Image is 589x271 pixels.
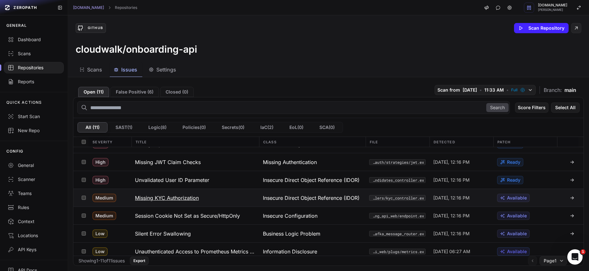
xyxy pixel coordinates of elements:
[311,122,343,132] button: SCA(0)
[433,248,470,255] span: [DATE] 06:27 AM
[87,66,102,73] span: Scans
[78,87,109,97] button: Open (11)
[580,249,585,254] span: 1
[511,87,518,93] span: Full
[507,195,527,201] span: Available
[93,230,108,238] span: Low
[263,212,317,220] span: Insecure Configuration
[567,249,583,265] iframe: Intercom live chat
[131,225,259,242] button: Silent Error Swallowing
[135,194,199,202] h3: Missing KYC Authorization
[156,66,176,73] span: Settings
[507,248,527,255] span: Available
[507,159,520,165] span: Ready
[160,87,194,97] button: Closed (0)
[135,248,255,255] h3: Unauthenticated Access to Prometheus Metrics Endpoint Exposes Operational Data
[435,85,536,95] button: Scan from [DATE] • 11:33 AM • Full
[259,137,366,147] div: Class
[433,230,470,237] span: [DATE], 12:16 PM
[429,137,493,147] div: Detected
[463,87,477,93] span: [DATE]
[135,230,191,237] h3: Silent Error Swallowing
[8,246,60,253] div: API Keys
[73,207,584,224] div: Medium Session Cookie Not Set as Secure/HttpOnly Insecure Configuration lib/onboarding_api_web/en...
[131,207,259,224] button: Session Cookie Not Set as Secure/HttpOnly
[115,5,137,10] a: Repositories
[369,249,425,254] code: lib/onboarding_api_web/plugs/metrics.ex
[73,153,584,171] div: High Missing JWT Claim Checks Missing Authentication lib/onboarding_api_web/plugs/auth/strategies...
[140,122,175,132] button: Logic(8)
[8,50,60,57] div: Scans
[8,232,60,239] div: Locations
[263,194,360,202] span: Insecure Direct Object Reference (IDOR)
[263,176,360,184] span: Insecure Direct Object Reference (IDOR)
[544,258,556,264] span: Page 1
[6,100,42,105] p: QUICK ACTIONS
[93,158,108,166] span: High
[8,36,60,43] div: Dashboard
[263,230,320,237] span: Business Logic Problem
[93,247,108,256] span: Low
[214,122,252,132] button: Secrets(0)
[437,87,460,93] span: Scan from
[73,242,584,260] div: Low Unauthenticated Access to Prometheus Metrics Endpoint Exposes Operational Data Information Di...
[3,3,52,13] a: ZEROPATH
[484,87,504,93] span: 11:33 AM
[564,86,576,94] span: main
[8,162,60,169] div: General
[369,213,425,219] button: lib/onboarding_api_web/endpoint.ex
[93,212,116,220] span: Medium
[433,195,470,201] span: [DATE], 12:16 PM
[131,153,259,171] button: Missing JWT Claim Checks
[131,137,259,147] div: Title
[8,79,60,85] div: Reports
[89,137,131,147] div: Severity
[433,159,470,165] span: [DATE], 12:16 PM
[131,243,259,260] button: Unauthenticated Access to Prometheus Metrics Endpoint Exposes Operational Data
[369,159,425,165] button: lib/onboarding_api_web/plugs/auth/strategies/jwt.ex
[73,5,104,10] a: [DOMAIN_NAME]
[514,23,569,33] button: Scan Repository
[538,8,567,11] span: [PERSON_NAME]
[73,189,584,207] div: Medium Missing KYC Authorization Insecure Direct Object Reference (IDOR) lib/onboarding_api_web/c...
[369,231,425,237] button: lib/onboarding_api/[PERSON_NAME]/kafka_message_router.ex
[538,4,567,7] span: [DOMAIN_NAME]
[493,137,557,147] div: Patch
[131,189,259,207] button: Missing KYC Authorization
[506,87,509,93] span: •
[8,176,60,183] div: Scanner
[540,256,567,265] button: Page1
[8,127,60,134] div: New Repo
[73,171,584,189] div: High Unvalidated User ID Parameter Insecure Direct Object Reference (IDOR) lib/onboarding_api_web...
[85,25,105,31] div: GitHub
[252,122,281,132] button: IaC(2)
[544,86,562,94] span: Branch:
[13,5,37,10] span: ZEROPATH
[369,195,425,201] button: lib/onboarding_api_web/controllers/kyc_controller.ex
[175,122,214,132] button: Policies(0)
[121,66,137,73] span: Issues
[93,194,116,202] span: Medium
[8,218,60,225] div: Context
[6,23,27,28] p: GENERAL
[6,149,23,154] p: CONFIG
[131,171,259,189] button: Unvalidated User ID Parameter
[135,158,201,166] h3: Missing JWT Claim Checks
[8,113,60,120] div: Start Scan
[507,230,527,237] span: Available
[135,212,240,220] h3: Session Cookie Not Set as Secure/HttpOnly
[369,177,425,183] code: lib/onboarding_api_web/controllers/candidates_controller.ex
[515,102,548,113] button: Score Filters
[108,122,140,132] button: SAST(1)
[263,248,317,255] span: Information Disclosure
[263,158,317,166] span: Missing Authentication
[135,176,209,184] h3: Unvalidated User ID Parameter
[93,176,108,184] span: High
[8,64,60,71] div: Repositories
[73,5,137,10] nav: breadcrumb
[507,213,527,219] span: Available
[78,258,125,264] div: Showing 1 - 11 of 11 issues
